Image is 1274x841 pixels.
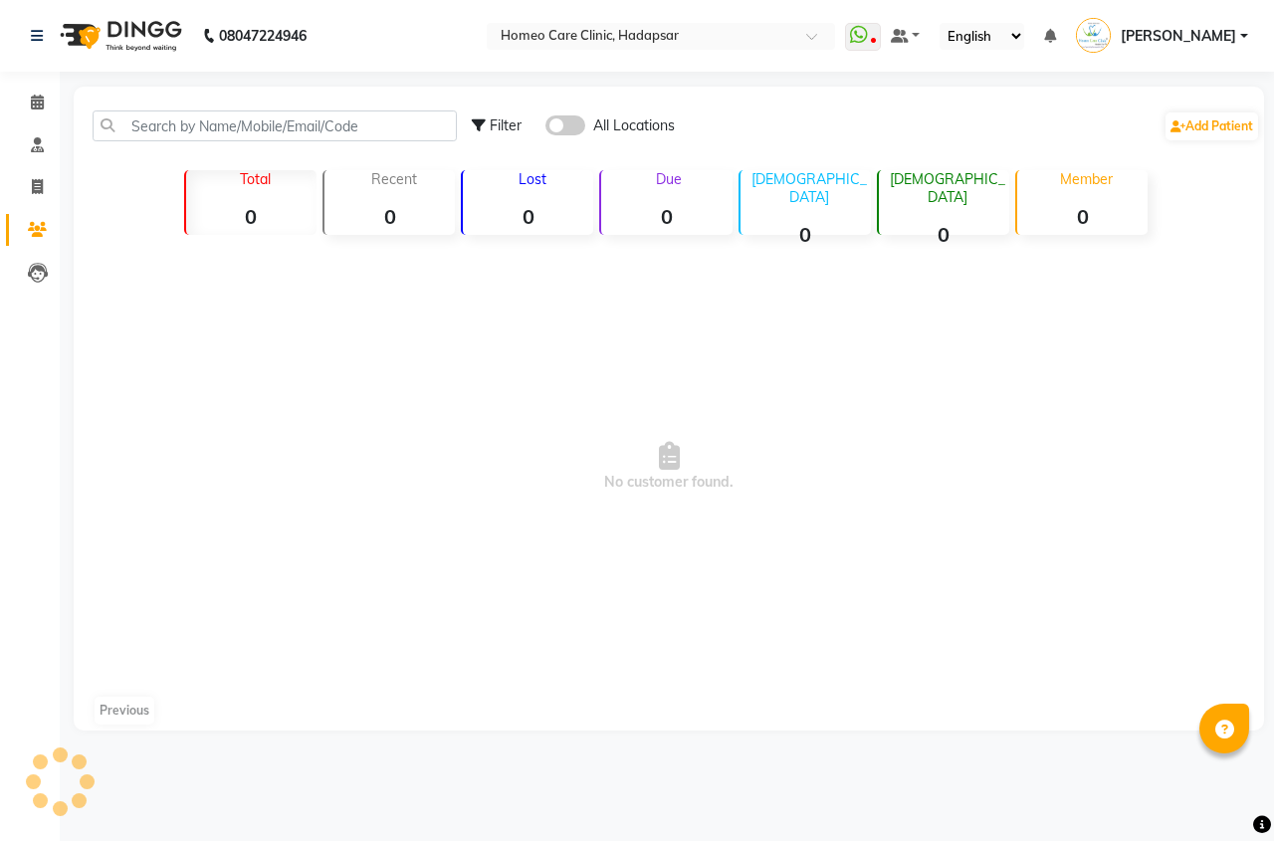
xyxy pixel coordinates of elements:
p: [DEMOGRAPHIC_DATA] [748,170,871,206]
span: No customer found. [74,243,1264,691]
p: Member [1025,170,1148,188]
p: Lost [471,170,593,188]
img: Dr Komal Saste [1076,18,1111,53]
span: All Locations [593,115,675,136]
strong: 0 [741,222,871,247]
p: Due [605,170,732,188]
iframe: chat widget [1190,761,1254,821]
strong: 0 [186,204,317,229]
strong: 0 [601,204,732,229]
input: Search by Name/Mobile/Email/Code [93,110,457,141]
b: 08047224946 [219,8,307,64]
strong: 0 [1017,204,1148,229]
strong: 0 [463,204,593,229]
a: Add Patient [1166,112,1258,140]
strong: 0 [879,222,1009,247]
p: Recent [332,170,455,188]
p: Total [194,170,317,188]
img: logo [51,8,187,64]
span: Filter [490,116,522,134]
strong: 0 [324,204,455,229]
span: [PERSON_NAME] [1121,26,1236,47]
p: [DEMOGRAPHIC_DATA] [887,170,1009,206]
